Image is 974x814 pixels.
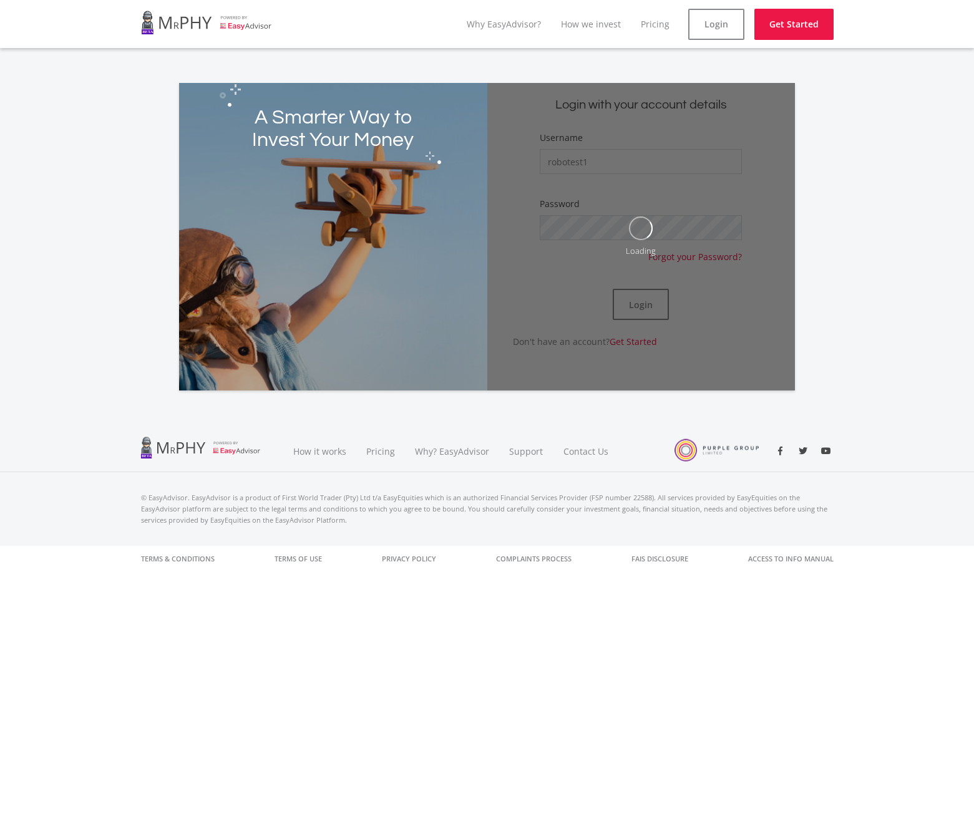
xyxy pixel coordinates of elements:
a: Terms & Conditions [141,546,215,572]
a: Pricing [641,18,670,30]
h2: A Smarter Way to Invest Your Money [241,107,426,152]
a: Login [688,9,744,40]
img: oval.svg [629,216,653,240]
p: © EasyAdvisor. EasyAdvisor is a product of First World Trader (Pty) Ltd t/a EasyEquities which is... [141,492,834,526]
div: Loading [626,245,656,257]
a: Why EasyAdvisor? [467,18,541,30]
a: Access to Info Manual [748,546,834,572]
a: How it works [283,430,356,472]
a: Support [499,430,553,472]
a: How we invest [561,18,621,30]
a: Why? EasyAdvisor [405,430,499,472]
a: Contact Us [553,430,620,472]
a: FAIS Disclosure [631,546,688,572]
a: Complaints Process [496,546,572,572]
a: Terms of Use [275,546,322,572]
a: Pricing [356,430,405,472]
a: Get Started [754,9,834,40]
a: Privacy Policy [382,546,436,572]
